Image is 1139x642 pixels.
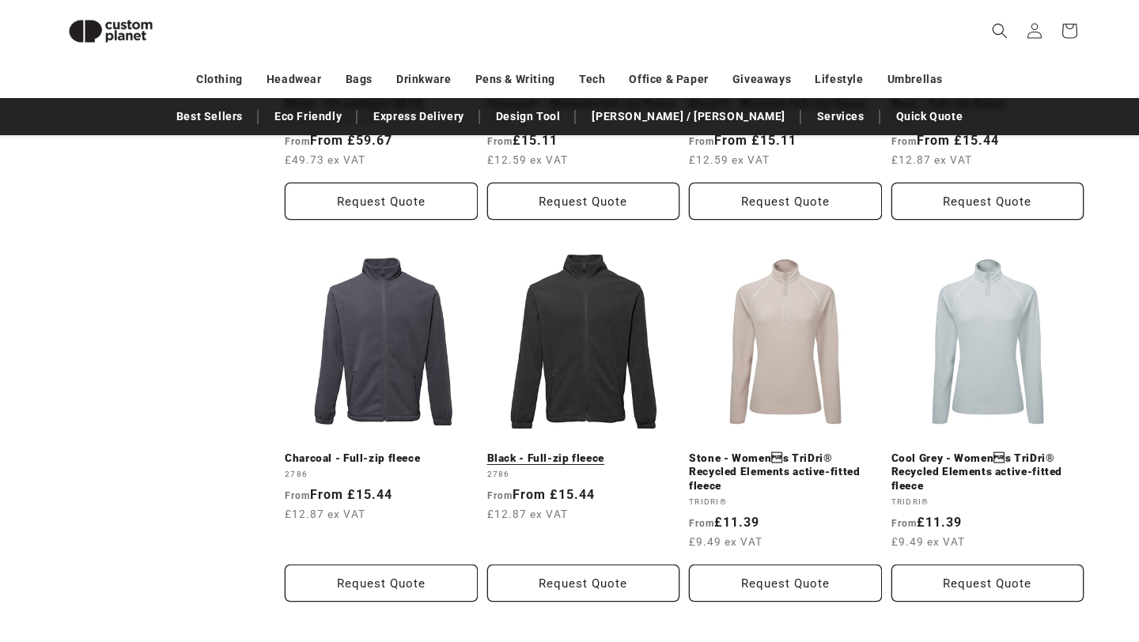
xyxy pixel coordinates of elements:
[365,103,472,130] a: Express Delivery
[285,183,478,220] button: Request Quote
[487,565,680,602] button: Request Quote
[689,565,882,602] button: Request Quote
[809,103,872,130] a: Services
[891,183,1084,220] button: Request Quote
[868,471,1139,642] iframe: Chat Widget
[285,451,478,466] a: Charcoal - Full-zip fleece
[689,451,882,493] a: Stone - Womens TriDri® Recycled Elements active-fitted fleece
[196,66,243,93] a: Clothing
[891,451,1084,493] a: Cool Grey - Womens TriDri® Recycled Elements active-fitted fleece
[487,451,680,466] a: Black - Full-zip fleece
[888,103,971,130] a: Quick Quote
[267,66,322,93] a: Headwear
[815,66,863,93] a: Lifestyle
[629,66,708,93] a: Office & Paper
[488,103,569,130] a: Design Tool
[732,66,791,93] a: Giveaways
[475,66,555,93] a: Pens & Writing
[584,103,793,130] a: [PERSON_NAME] / [PERSON_NAME]
[487,183,680,220] button: Request Quote
[267,103,350,130] a: Eco Friendly
[887,66,943,93] a: Umbrellas
[346,66,373,93] a: Bags
[168,103,251,130] a: Best Sellers
[982,13,1017,48] summary: Search
[689,183,882,220] button: Request Quote
[396,66,451,93] a: Drinkware
[285,565,478,602] button: Request Quote
[579,66,605,93] a: Tech
[55,6,166,56] img: Custom Planet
